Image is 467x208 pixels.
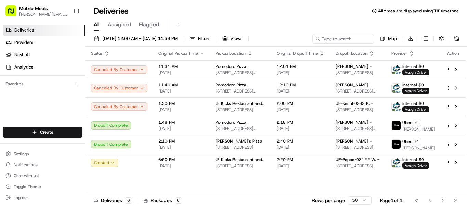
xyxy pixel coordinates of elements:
[158,101,205,106] span: 1:30 PM
[388,36,397,42] span: Map
[19,5,48,12] button: Mobile Meals
[216,51,246,56] span: Pickup Location
[402,106,429,112] span: Assign Driver
[392,158,401,167] img: MM.png
[392,121,401,130] img: uber-new-logo.jpeg
[402,162,429,169] span: Assign Driver
[158,82,205,88] span: 11:40 AM
[3,182,82,192] button: Toggle Theme
[91,65,147,74] button: Canceled By Customer
[277,138,325,144] span: 2:40 PM
[216,70,266,75] span: [STREET_ADDRESS][PERSON_NAME][PERSON_NAME]
[158,88,205,94] span: [DATE]
[336,82,372,88] span: [PERSON_NAME] -
[277,126,325,131] span: [DATE]
[312,197,345,204] p: Rows per page
[277,107,325,112] span: [DATE]
[94,21,99,29] span: All
[336,126,381,131] span: [STREET_ADDRESS][PERSON_NAME]
[392,102,401,111] img: MM.png
[187,34,213,44] button: Filters
[402,82,424,88] span: Internal $0
[91,159,118,167] button: Created
[3,25,85,36] a: Deliveries
[216,88,266,94] span: [STREET_ADDRESS][PERSON_NAME][PERSON_NAME]
[402,157,424,162] span: Internal $0
[91,51,103,56] span: Status
[336,120,372,125] span: [PERSON_NAME] -
[158,107,205,112] span: [DATE]
[277,51,318,56] span: Original Dropoff Time
[391,51,408,56] span: Provider
[312,34,374,44] input: Type to search
[277,101,325,106] span: 2:00 PM
[452,34,462,44] button: Refresh
[94,197,132,204] div: Deliveries
[139,21,159,29] span: Flagged
[14,162,38,168] span: Notifications
[216,145,266,150] span: [STREET_ADDRESS]
[277,64,325,69] span: 12:01 PM
[94,5,129,16] h1: Deliveries
[3,37,85,48] a: Providers
[19,12,68,17] button: [PERSON_NAME][EMAIL_ADDRESS][DOMAIN_NAME]
[158,163,205,169] span: [DATE]
[216,126,266,131] span: [STREET_ADDRESS][PERSON_NAME][PERSON_NAME]
[402,139,412,144] span: Uber
[216,120,246,125] span: Pomodoro Pizza
[216,138,262,144] span: [PERSON_NAME]'s Pizza
[380,197,403,204] div: Page 1 of 1
[158,120,205,125] span: 1:48 PM
[40,129,53,135] span: Create
[108,21,131,29] span: Assigned
[402,88,429,94] span: Assign Driver
[3,78,82,89] div: Favorites
[219,34,245,44] button: Views
[158,51,198,56] span: Original Pickup Time
[125,197,132,204] div: 6
[3,62,85,73] a: Analytics
[402,126,435,132] span: [PERSON_NAME]
[336,101,373,106] span: UE-KeithE02B2 K. -
[216,64,246,69] span: Pomodoro Pizza
[216,82,246,88] span: Pomodoro Pizza
[144,197,182,204] div: Packages
[392,65,401,74] img: MM.png
[216,163,266,169] span: [STREET_ADDRESS]
[175,197,182,204] div: 6
[3,127,82,138] button: Create
[102,36,178,42] span: [DATE] 12:00 AM - [DATE] 11:59 PM
[402,69,429,75] span: Assign Driver
[158,157,205,162] span: 6:50 PM
[3,160,82,170] button: Notifications
[277,157,325,162] span: 7:20 PM
[158,138,205,144] span: 2:10 PM
[336,107,381,112] span: [STREET_ADDRESS]
[14,39,33,46] span: Providers
[277,70,325,75] span: [DATE]
[158,126,205,131] span: [DATE]
[336,64,372,69] span: [PERSON_NAME] -
[3,49,85,60] a: Nash AI
[14,184,41,189] span: Toggle Theme
[158,145,205,150] span: [DATE]
[336,51,368,56] span: Dropoff Location
[3,171,82,181] button: Chat with us!
[14,151,29,157] span: Settings
[91,102,147,111] button: Canceled By Customer
[336,157,379,162] span: UE-Pepper08122 W. -
[392,140,401,149] img: uber-new-logo.jpeg
[277,145,325,150] span: [DATE]
[230,36,242,42] span: Views
[336,70,381,75] span: [STREET_ADDRESS]
[277,88,325,94] span: [DATE]
[336,145,381,150] span: [STREET_ADDRESS]
[14,195,28,200] span: Log out
[158,70,205,75] span: [DATE]
[3,149,82,159] button: Settings
[402,64,424,69] span: Internal $0
[402,120,412,125] span: Uber
[216,101,266,106] span: JF Kicks Restaurant and Patio Bar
